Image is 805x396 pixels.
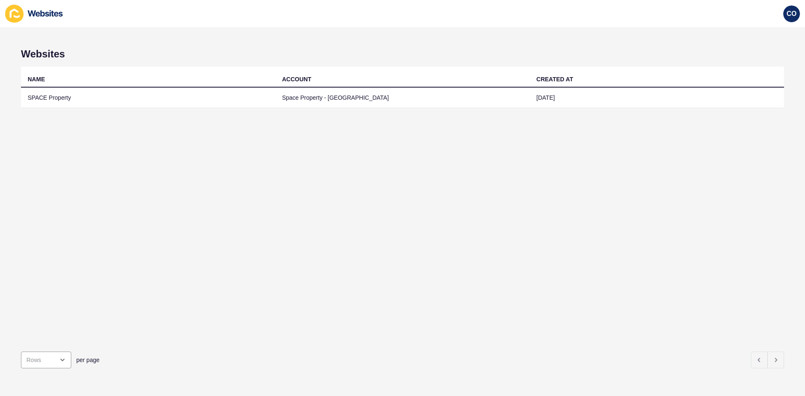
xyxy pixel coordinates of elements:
[787,10,797,18] span: CO
[76,356,99,364] span: per page
[275,88,530,108] td: Space Property - [GEOGRAPHIC_DATA]
[530,88,784,108] td: [DATE]
[536,75,573,83] div: CREATED AT
[282,75,312,83] div: ACCOUNT
[28,75,45,83] div: NAME
[21,88,275,108] td: SPACE Property
[21,352,71,368] div: open menu
[21,48,784,60] h1: Websites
